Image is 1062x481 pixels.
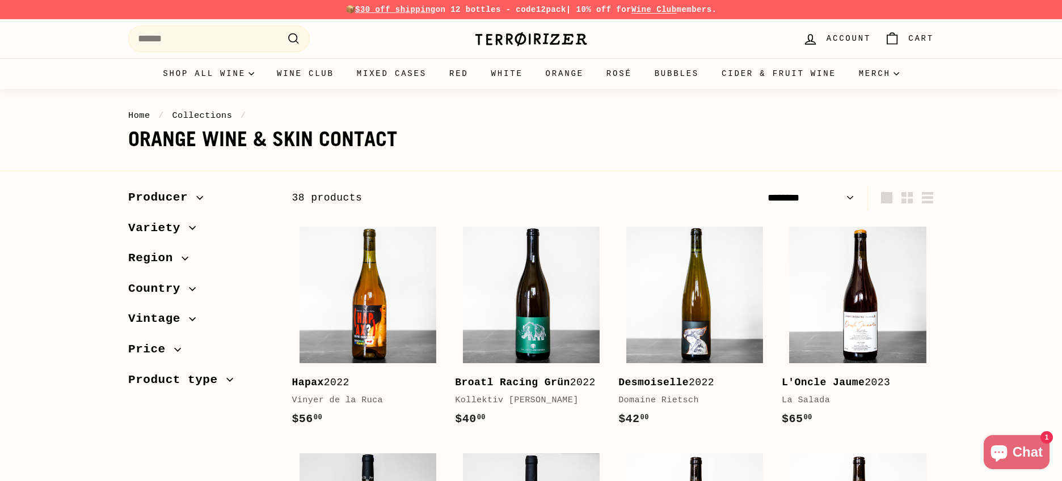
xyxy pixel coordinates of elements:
[128,337,273,368] button: Price
[782,374,922,391] div: 2023
[595,58,643,89] a: Rosé
[292,374,432,391] div: 2022
[455,394,596,407] div: Kollektiv [PERSON_NAME]
[128,368,273,398] button: Product type
[128,128,934,151] h1: Orange wine & Skin contact
[782,377,865,388] b: L'Oncle Jaume
[643,58,710,89] a: Bubbles
[106,58,956,89] div: Primary
[128,340,174,359] span: Price
[618,412,649,425] span: $42
[438,58,480,89] a: Red
[128,371,226,390] span: Product type
[455,219,607,440] a: Broatl Racing Grün2022Kollektiv [PERSON_NAME]
[128,216,273,246] button: Variety
[128,309,189,329] span: Vintage
[618,394,759,407] div: Domaine Rietsch
[534,58,595,89] a: Orange
[292,377,323,388] b: Hapax
[265,58,345,89] a: Wine Club
[345,58,438,89] a: Mixed Cases
[128,3,934,16] p: 📦 on 12 bottles - code | 10% off for members.
[477,414,486,422] sup: 00
[292,219,444,440] a: Hapax2022Vinyer de la Ruca
[128,110,150,121] a: Home
[848,58,911,89] summary: Merch
[128,307,273,337] button: Vintage
[128,185,273,216] button: Producer
[618,374,759,391] div: 2022
[536,5,566,14] strong: 12pack
[128,279,189,299] span: Country
[155,110,167,121] span: /
[128,109,934,122] nav: breadcrumbs
[128,249,182,268] span: Region
[128,276,273,307] button: Country
[640,414,649,422] sup: 00
[455,374,596,391] div: 2022
[480,58,534,89] a: White
[631,5,677,14] a: Wine Club
[314,414,322,422] sup: 00
[128,188,196,207] span: Producer
[827,32,871,45] span: Account
[803,414,812,422] sup: 00
[782,412,812,425] span: $65
[796,22,878,56] a: Account
[618,219,770,440] a: Desmoiselle2022Domaine Rietsch
[292,190,613,206] div: 38 products
[710,58,848,89] a: Cider & Fruit Wine
[782,394,922,407] div: La Salada
[355,5,436,14] span: $30 off shipping
[238,110,249,121] span: /
[172,110,232,121] a: Collections
[128,219,189,238] span: Variety
[782,219,934,440] a: L'Oncle Jaume2023La Salada
[980,435,1053,472] inbox-online-store-chat: Shopify online store chat
[151,58,265,89] summary: Shop all wine
[455,377,570,388] b: Broatl Racing Grün
[128,246,273,276] button: Region
[618,377,689,388] b: Desmoiselle
[878,22,941,56] a: Cart
[292,412,322,425] span: $56
[908,32,934,45] span: Cart
[292,394,432,407] div: Vinyer de la Ruca
[455,412,486,425] span: $40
